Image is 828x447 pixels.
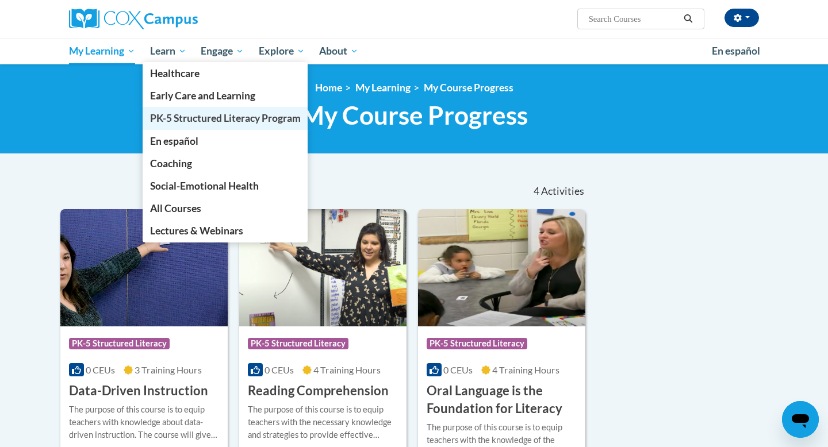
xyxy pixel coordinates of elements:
[492,364,559,375] span: 4 Training Hours
[193,38,251,64] a: Engage
[427,382,577,418] h3: Oral Language is the Foundation for Literacy
[201,44,244,58] span: Engage
[143,152,308,175] a: Coaching
[150,157,192,169] span: Coaching
[52,38,776,64] div: Main menu
[248,338,348,349] span: PK-5 Structured Literacy
[143,219,308,242] a: Lectures & Webinars
[355,82,411,94] a: My Learning
[150,180,259,192] span: Social-Emotional Health
[315,82,342,94] a: Home
[150,202,201,214] span: All Courses
[259,44,305,58] span: Explore
[69,9,287,29] a: Cox Campus
[724,9,759,27] button: Account Settings
[143,62,308,84] a: Healthcare
[319,44,358,58] span: About
[86,364,115,375] span: 0 CEUs
[60,209,228,326] img: Course Logo
[69,44,135,58] span: My Learning
[248,403,398,441] div: The purpose of this course is to equip teachers with the necessary knowledge and strategies to pr...
[239,209,407,326] img: Course Logo
[150,44,186,58] span: Learn
[143,107,308,129] a: PK-5 Structured Literacy Program
[424,82,513,94] a: My Course Progress
[150,67,200,79] span: Healthcare
[135,364,202,375] span: 3 Training Hours
[62,38,143,64] a: My Learning
[541,185,584,198] span: Activities
[588,12,680,26] input: Search Courses
[782,401,819,438] iframe: Button to launch messaging window
[301,100,528,130] span: My Course Progress
[69,9,198,29] img: Cox Campus
[150,225,243,237] span: Lectures & Webinars
[150,90,255,102] span: Early Care and Learning
[143,38,194,64] a: Learn
[69,338,170,349] span: PK-5 Structured Literacy
[150,112,301,124] span: PK-5 Structured Literacy Program
[264,364,294,375] span: 0 CEUs
[534,185,539,198] span: 4
[312,38,366,64] a: About
[143,175,308,197] a: Social-Emotional Health
[248,382,389,400] h3: Reading Comprehension
[69,382,208,400] h3: Data-Driven Instruction
[712,45,760,57] span: En español
[251,38,312,64] a: Explore
[704,39,768,63] a: En español
[680,12,697,26] button: Search
[427,338,527,349] span: PK-5 Structured Literacy
[150,135,198,147] span: En español
[143,84,308,107] a: Early Care and Learning
[418,209,585,326] img: Course Logo
[143,197,308,219] a: All Courses
[143,130,308,152] a: En español
[313,364,381,375] span: 4 Training Hours
[69,403,219,441] div: The purpose of this course is to equip teachers with knowledge about data-driven instruction. The...
[443,364,473,375] span: 0 CEUs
